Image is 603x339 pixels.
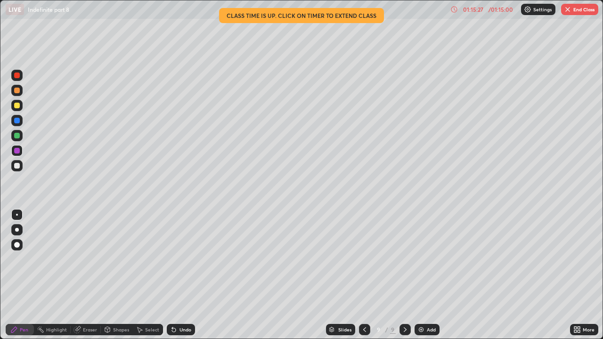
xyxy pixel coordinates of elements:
[385,327,388,332] div: /
[28,6,69,13] p: Indefinite part 8
[390,325,396,334] div: 9
[338,327,351,332] div: Slides
[83,327,97,332] div: Eraser
[524,6,531,13] img: class-settings-icons
[533,7,552,12] p: Settings
[179,327,191,332] div: Undo
[460,7,486,12] div: 01:15:27
[8,6,21,13] p: LIVE
[561,4,598,15] button: End Class
[564,6,571,13] img: end-class-cross
[583,327,595,332] div: More
[20,327,28,332] div: Pen
[486,7,515,12] div: / 01:15:00
[46,327,67,332] div: Highlight
[417,326,425,333] img: add-slide-button
[374,327,383,332] div: 9
[145,327,159,332] div: Select
[427,327,436,332] div: Add
[113,327,129,332] div: Shapes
